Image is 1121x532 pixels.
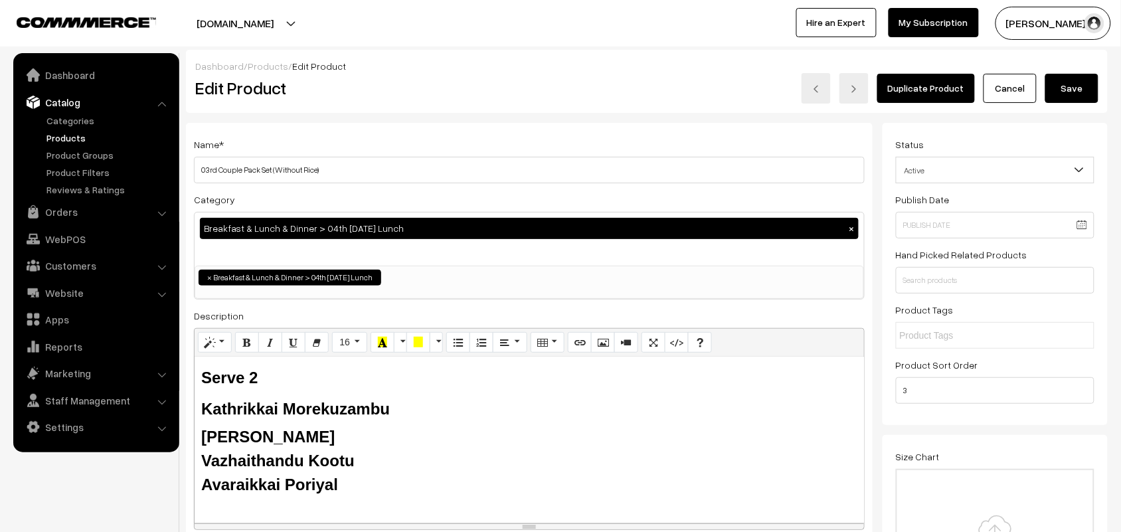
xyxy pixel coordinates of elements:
input: Name [194,157,865,183]
a: Products [248,60,288,72]
button: [PERSON_NAME] s… [995,7,1111,40]
img: right-arrow.png [850,85,858,93]
a: Customers [17,254,175,278]
button: Background Color [406,332,430,353]
button: × [846,222,858,234]
button: Help [688,332,712,353]
b: Vazhaithandu Kootu [201,452,355,470]
label: Product Sort Order [896,358,978,372]
label: Description [194,309,244,323]
a: Duplicate Product [877,74,975,103]
div: / / [195,59,1098,73]
button: Ordered list (CTRL+SHIFT+NUM8) [470,332,493,353]
a: Cancel [984,74,1037,103]
button: Style [198,332,232,353]
button: Remove Font Style (CTRL+\) [305,332,329,353]
button: Unordered list (CTRL+SHIFT+NUM7) [446,332,470,353]
button: Full Screen [642,332,665,353]
button: Paragraph [493,332,527,353]
a: Products [43,131,175,145]
b: Kathrikkai Morekuzambu [201,400,390,418]
a: Reports [17,335,175,359]
div: Breakfast & Lunch & Dinner > 04th [DATE] Lunch [200,218,859,239]
button: Underline (CTRL+U) [282,332,305,353]
b: Avaraikkai Poriyal [201,476,338,493]
label: Status [896,137,924,151]
button: Link (CTRL+K) [568,332,592,353]
a: Product Groups [43,148,175,162]
div: resize [195,523,864,529]
a: WebPOS [17,227,175,251]
button: Recent Color [371,332,394,353]
span: Active [896,157,1095,183]
button: Bold (CTRL+B) [235,332,259,353]
button: Save [1045,74,1098,103]
input: Product Tags [900,329,1016,343]
label: Publish Date [896,193,950,207]
a: Hire an Expert [796,8,877,37]
a: Categories [43,114,175,128]
label: Name [194,137,224,151]
h2: Edit Product [195,78,560,98]
button: More Color [430,332,443,353]
a: Website [17,281,175,305]
span: Edit Product [292,60,346,72]
a: Staff Management [17,389,175,412]
a: Orders [17,200,175,224]
img: COMMMERCE [17,17,156,27]
button: Code View [665,332,689,353]
span: Active [897,159,1094,182]
button: Video [614,332,638,353]
button: More Color [394,332,407,353]
button: [DOMAIN_NAME] [150,7,320,40]
img: user [1084,13,1104,33]
input: Search products [896,267,1095,294]
label: Hand Picked Related Products [896,248,1027,262]
a: Marketing [17,361,175,385]
label: Product Tags [896,303,954,317]
a: Catalog [17,90,175,114]
b: [PERSON_NAME] [201,428,335,446]
a: Dashboard [17,63,175,87]
button: Font Size [332,332,367,353]
span: 16 [339,337,350,347]
label: Size Chart [896,450,940,464]
a: Product Filters [43,165,175,179]
input: Enter Number [896,377,1095,404]
a: Apps [17,308,175,331]
a: Dashboard [195,60,244,72]
button: Italic (CTRL+I) [258,332,282,353]
img: left-arrow.png [812,85,820,93]
a: My Subscription [889,8,979,37]
button: Picture [591,332,615,353]
button: Table [531,332,564,353]
a: COMMMERCE [17,13,133,29]
b: Serve 2 [201,369,258,387]
a: Reviews & Ratings [43,183,175,197]
input: Publish Date [896,212,1095,238]
a: Settings [17,415,175,439]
